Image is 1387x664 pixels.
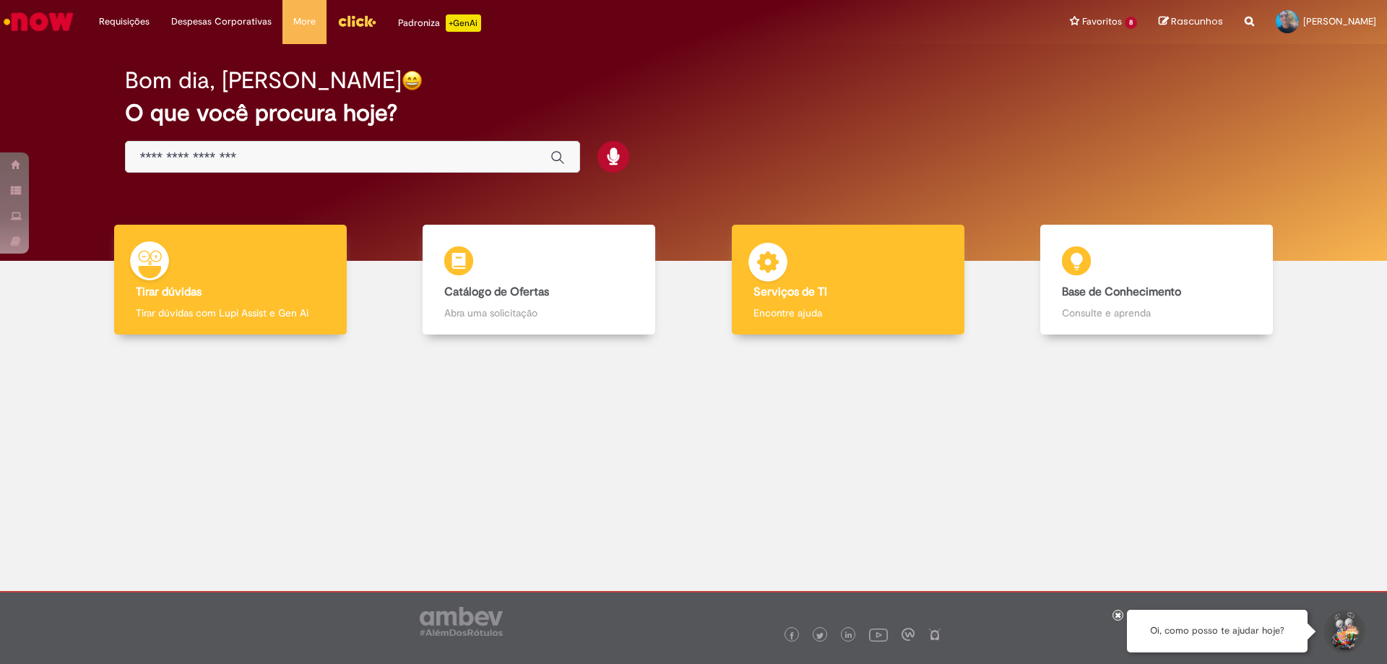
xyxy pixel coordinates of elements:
b: Serviços de TI [753,285,827,299]
p: Consulte e aprenda [1062,306,1251,320]
h2: Bom dia, [PERSON_NAME] [125,68,402,93]
a: Base de Conhecimento Consulte e aprenda [1003,225,1312,335]
b: Base de Conhecimento [1062,285,1181,299]
img: logo_footer_naosei.png [928,628,941,641]
span: Requisições [99,14,150,29]
span: More [293,14,316,29]
span: Favoritos [1082,14,1122,29]
span: Rascunhos [1171,14,1223,28]
button: Iniciar Conversa de Suporte [1322,610,1365,653]
a: Serviços de TI Encontre ajuda [693,225,1003,335]
a: Catálogo de Ofertas Abra uma solicitação [385,225,694,335]
img: logo_footer_youtube.png [869,625,888,644]
img: ServiceNow [1,7,76,36]
img: logo_footer_workplace.png [902,628,915,641]
img: click_logo_yellow_360x200.png [337,10,376,32]
img: logo_footer_ambev_rotulo_gray.png [420,607,503,636]
a: Tirar dúvidas Tirar dúvidas com Lupi Assist e Gen Ai [76,225,385,335]
span: Despesas Corporativas [171,14,272,29]
p: Tirar dúvidas com Lupi Assist e Gen Ai [136,306,325,320]
img: logo_footer_twitter.png [816,632,824,639]
div: Padroniza [398,14,481,32]
p: +GenAi [446,14,481,32]
p: Encontre ajuda [753,306,943,320]
b: Tirar dúvidas [136,285,202,299]
span: [PERSON_NAME] [1303,15,1376,27]
h2: O que você procura hoje? [125,100,1263,126]
img: happy-face.png [402,70,423,91]
img: logo_footer_facebook.png [788,632,795,639]
div: Oi, como posso te ajudar hoje? [1127,610,1308,652]
p: Abra uma solicitação [444,306,634,320]
img: logo_footer_linkedin.png [845,631,852,640]
b: Catálogo de Ofertas [444,285,549,299]
a: Rascunhos [1159,15,1223,29]
span: 8 [1125,17,1137,29]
